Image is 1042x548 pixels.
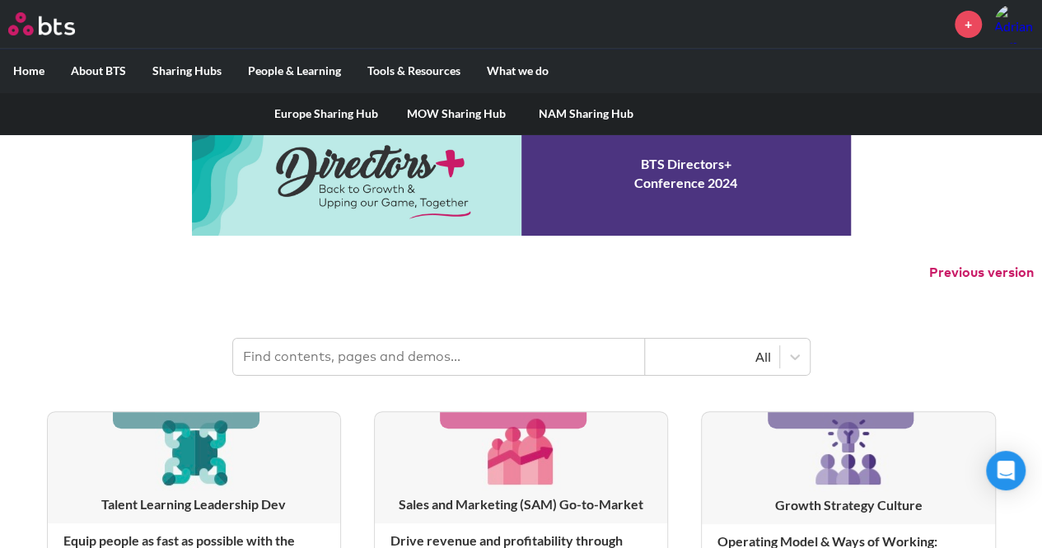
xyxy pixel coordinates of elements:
[653,348,771,366] div: All
[155,412,233,490] img: [object Object]
[235,49,354,92] label: People & Learning
[955,11,982,38] a: +
[986,451,1026,490] div: Open Intercom Messenger
[994,4,1034,44] a: Profile
[375,495,667,513] h3: Sales and Marketing (SAM) Go-to-Market
[139,49,235,92] label: Sharing Hubs
[809,412,888,491] img: [object Object]
[8,12,105,35] a: Go home
[702,496,994,514] h3: Growth Strategy Culture
[474,49,562,92] label: What we do
[192,112,851,236] a: Conference 2024
[58,49,139,92] label: About BTS
[233,339,645,375] input: Find contents, pages and demos...
[8,12,75,35] img: BTS Logo
[994,4,1034,44] img: Adrian Sempere
[929,264,1034,282] button: Previous version
[482,412,560,490] img: [object Object]
[48,495,340,513] h3: Talent Learning Leadership Dev
[354,49,474,92] label: Tools & Resources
